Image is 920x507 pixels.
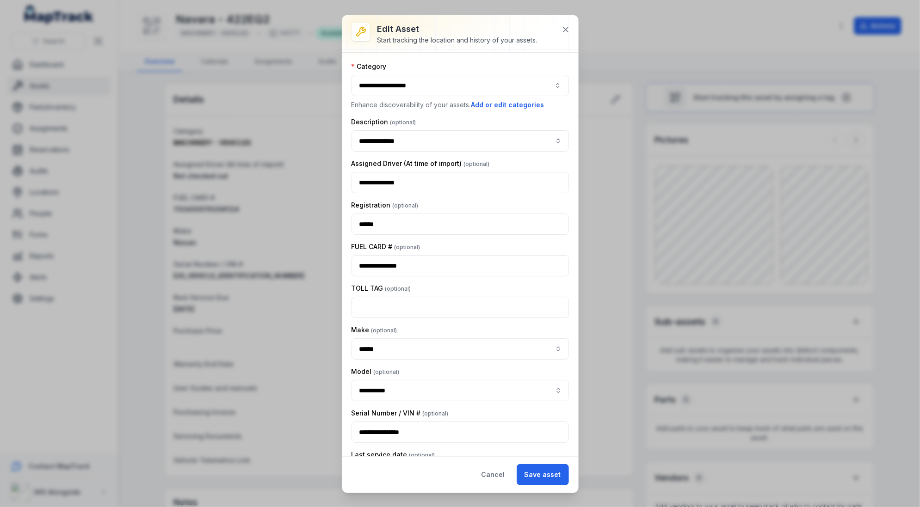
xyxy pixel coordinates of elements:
[352,338,569,360] input: asset-edit:cf[2c9a1bd6-738d-4b2a-ac98-3f96f4078ca0]-label
[471,100,545,110] button: Add or edit categories
[352,242,420,251] label: FUEL CARD #
[352,130,569,152] input: asset-edit:description-label
[352,409,449,418] label: Serial Number / VIN #
[352,367,400,376] label: Model
[352,159,490,168] label: Assigned Driver (At time of import)
[474,464,513,485] button: Cancel
[377,36,537,45] div: Start tracking the location and history of your assets.
[352,325,397,335] label: Make
[352,201,419,210] label: Registration
[517,464,569,485] button: Save asset
[352,380,569,401] input: asset-edit:cf[372ede5e-5430-4034-be4c-3789af5fa247]-label
[352,62,387,71] label: Category
[352,450,435,459] label: Last service date
[352,100,569,110] p: Enhance discoverability of your assets.
[377,23,537,36] h3: Edit asset
[352,117,416,127] label: Description
[352,284,411,293] label: TOLL TAG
